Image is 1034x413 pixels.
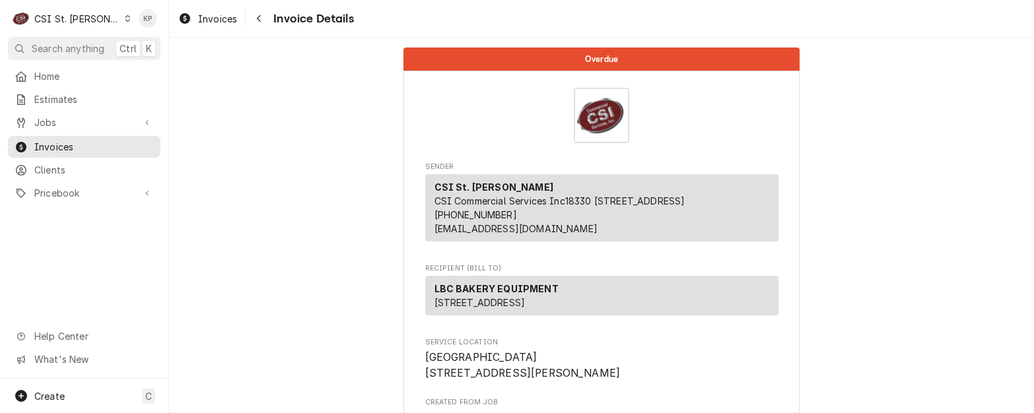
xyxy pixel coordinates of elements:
[434,297,526,308] span: [STREET_ADDRESS]
[425,350,778,381] span: Service Location
[139,9,157,28] div: Kym Parson's Avatar
[8,159,160,181] a: Clients
[425,276,778,315] div: Recipient (Bill To)
[425,162,778,172] span: Sender
[8,182,160,204] a: Go to Pricebook
[34,329,153,343] span: Help Center
[434,195,685,206] span: CSI Commercial Services Inc18330 [STREET_ADDRESS]
[425,263,778,321] div: Invoice Recipient
[34,69,154,83] span: Home
[12,9,30,28] div: C
[120,42,137,55] span: Ctrl
[34,115,134,129] span: Jobs
[425,263,778,274] span: Recipient (Bill To)
[425,162,778,247] div: Invoice Sender
[434,209,517,220] a: [PHONE_NUMBER]
[34,12,120,26] div: CSI St. [PERSON_NAME]
[12,9,30,28] div: CSI St. Louis's Avatar
[8,348,160,370] a: Go to What's New
[8,65,160,87] a: Home
[34,140,154,154] span: Invoices
[145,389,152,403] span: C
[425,174,778,247] div: Sender
[585,55,618,63] span: Overdue
[425,351,621,379] span: [GEOGRAPHIC_DATA] [STREET_ADDRESS][PERSON_NAME]
[434,181,553,193] strong: CSI St. [PERSON_NAME]
[32,42,104,55] span: Search anything
[425,337,778,381] div: Service Location
[34,92,154,106] span: Estimates
[34,186,134,200] span: Pricebook
[198,12,237,26] span: Invoices
[425,397,778,408] span: Created From Job
[434,223,598,234] a: [EMAIL_ADDRESS][DOMAIN_NAME]
[269,10,353,28] span: Invoice Details
[8,88,160,110] a: Estimates
[8,111,160,133] a: Go to Jobs
[173,8,242,30] a: Invoices
[248,8,269,29] button: Navigate back
[434,283,559,294] strong: LBC BAKERY EQUIPMENT
[146,42,152,55] span: K
[403,48,800,71] div: Status
[8,37,160,60] button: Search anythingCtrlK
[574,88,629,143] img: Logo
[8,136,160,158] a: Invoices
[425,276,778,321] div: Recipient (Bill To)
[425,174,778,241] div: Sender
[34,352,153,366] span: What's New
[8,325,160,347] a: Go to Help Center
[34,163,154,177] span: Clients
[425,337,778,348] span: Service Location
[34,391,65,402] span: Create
[139,9,157,28] div: KP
